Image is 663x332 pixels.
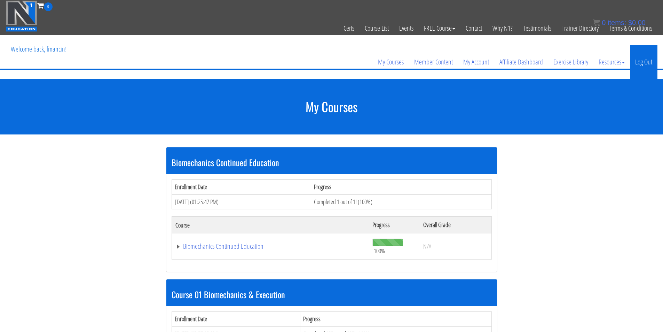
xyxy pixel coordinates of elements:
[172,290,492,299] h3: Course 01 Biomechanics & Execution
[419,11,460,45] a: FREE Course
[172,194,311,209] td: [DATE] (01:25:47 PM)
[608,19,626,26] span: items:
[6,35,72,63] p: Welcome back, fmancin!
[172,217,369,233] th: Course
[628,19,632,26] span: $
[593,19,646,26] a: 0 items: $0.00
[37,1,53,10] a: 0
[518,11,557,45] a: Testimonials
[420,217,491,233] th: Overall Grade
[409,45,458,79] a: Member Content
[360,11,394,45] a: Course List
[420,233,491,260] td: N/A
[458,45,494,79] a: My Account
[172,158,492,167] h3: Biomechanics Continued Education
[338,11,360,45] a: Certs
[373,45,409,79] a: My Courses
[311,194,491,209] td: Completed 1 out of 1! (100%)
[604,11,657,45] a: Terms & Conditions
[172,179,311,194] th: Enrollment Date
[593,19,600,26] img: icon11.png
[311,179,491,194] th: Progress
[487,11,518,45] a: Why N1?
[44,2,53,11] span: 0
[374,247,385,255] span: 100%
[394,11,419,45] a: Events
[628,19,646,26] bdi: 0.00
[300,312,491,327] th: Progress
[6,0,37,32] img: n1-education
[369,217,419,233] th: Progress
[557,11,604,45] a: Trainer Directory
[460,11,487,45] a: Contact
[630,45,657,79] a: Log Out
[172,312,300,327] th: Enrollment Date
[593,45,630,79] a: Resources
[175,243,366,250] a: Biomechanics Continued Education
[494,45,548,79] a: Affiliate Dashboard
[548,45,593,79] a: Exercise Library
[602,19,606,26] span: 0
